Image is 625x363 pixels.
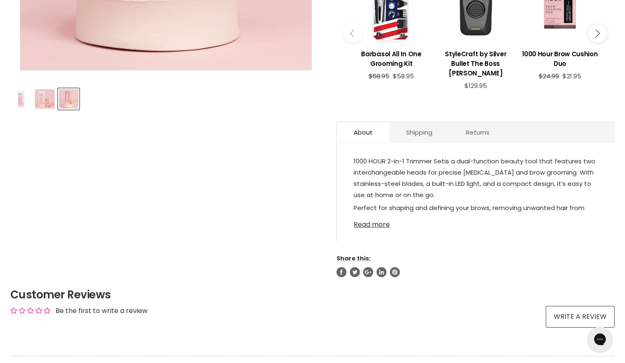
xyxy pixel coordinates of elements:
a: Returns [449,122,506,143]
h3: StyleCraft by Silver Bullet The Boss [PERSON_NAME] [438,49,514,78]
span: $58.95 [393,72,414,80]
span: Perfect for shaping and defining your brows, removing unwanted hair from your upper lip, chin, an... [354,203,593,257]
a: View product:Barbasol All In One Grooming Kit [353,43,429,73]
iframe: Gorgias live chat messenger [583,324,617,355]
aside: Share this: [336,255,615,277]
img: 1000 Hour 2-in-1 Trimmer Set [35,89,55,109]
a: View product:StyleCraft by Silver Bullet The Boss Shaver [438,43,514,82]
h2: Customer Reviews [10,287,615,302]
div: Be the first to write a review [55,306,148,315]
div: Average rating is 0.00 stars [10,306,50,315]
span: $21.95 [562,72,581,80]
span: Share this: [336,254,371,263]
span: $24.99 [539,72,559,80]
a: Write a review [546,306,615,328]
span: $129.95 [464,81,487,90]
h3: Barbasol All In One Grooming Kit [353,49,429,68]
img: 1000 Hour 2-in-1 Trimmer Set [59,89,78,109]
a: Shipping [389,122,449,143]
div: Product thumbnails [9,86,323,110]
button: 1000 Hour 2-in-1 Trimmer Set [10,88,32,110]
a: About [337,122,389,143]
span: is a dual-function beauty tool that features two interchangeable heads for precise [MEDICAL_DATA]... [354,157,595,199]
a: View product:1000 Hour Brow Cushion Duo [522,43,598,73]
span: $68.95 [369,72,389,80]
button: 1000 Hour 2-in-1 Trimmer Set [58,88,79,110]
span: 1000 HOUR 2-in-1 Trimmer Set [354,157,444,165]
h3: 1000 Hour Brow Cushion Duo [522,49,598,68]
img: 1000 Hour 2-in-1 Trimmer Set [11,89,31,109]
a: Read more [354,216,598,228]
button: 1000 Hour 2-in-1 Trimmer Set [34,88,55,110]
